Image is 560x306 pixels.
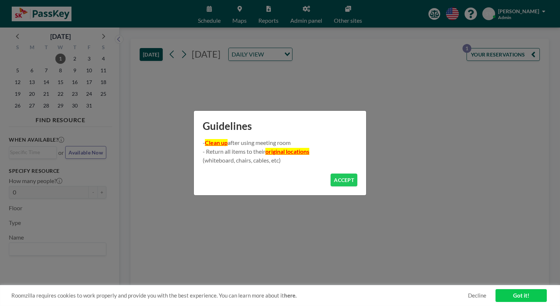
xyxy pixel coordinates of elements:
p: - after using meeting room [203,138,357,147]
h1: Guidelines [194,111,366,138]
u: original locations [265,148,309,155]
a: here. [284,292,296,299]
span: Roomzilla requires cookies to work properly and provide you with the best experience. You can lea... [11,292,468,299]
a: Decline [468,292,486,299]
button: ACCEPT [331,174,357,186]
p: ㅤ(whiteboard, chairs, cables, etc) [203,156,357,165]
p: - Return all items to their [203,147,357,156]
a: Got it! [495,289,547,302]
u: Clean up [205,139,228,146]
